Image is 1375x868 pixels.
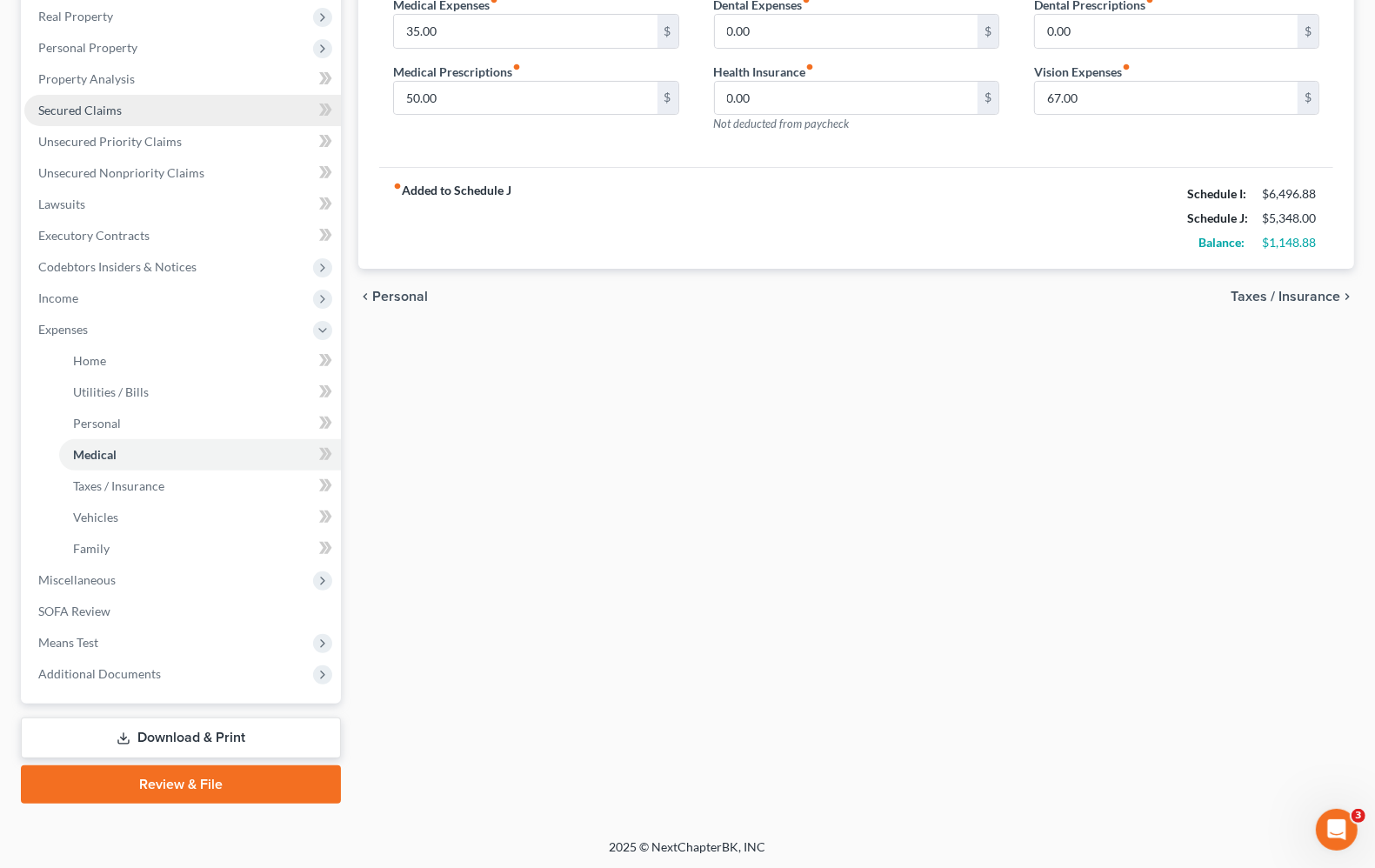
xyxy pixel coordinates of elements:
[38,165,204,180] span: Unsecured Nonpriority Claims
[73,478,164,493] span: Taxes / Insurance
[38,259,197,274] span: Codebtors Insiders & Notices
[59,533,341,564] a: Family
[1340,290,1354,304] i: chevron_right
[73,510,118,524] span: Vehicles
[73,353,106,368] span: Home
[715,15,978,48] input: --
[38,666,161,681] span: Additional Documents
[978,15,998,48] div: $
[1198,235,1245,250] strong: Balance:
[1262,185,1319,203] div: $6,496.88
[358,290,372,304] i: chevron_left
[59,408,341,439] a: Personal
[59,502,341,533] a: Vehicles
[38,228,150,243] span: Executory Contracts
[24,596,341,627] a: SOFA Review
[1035,82,1298,115] input: --
[1262,210,1319,227] div: $5,348.00
[24,126,341,157] a: Unsecured Priority Claims
[1316,809,1358,851] iframe: Intercom live chat
[73,416,121,431] span: Personal
[657,15,678,48] div: $
[394,15,657,48] input: --
[393,182,511,255] strong: Added to Schedule J
[38,103,122,117] span: Secured Claims
[1122,63,1131,71] i: fiber_manual_record
[1035,15,1298,48] input: --
[38,572,116,587] span: Miscellaneous
[714,117,850,130] span: Not deducted from paycheck
[24,63,341,95] a: Property Analysis
[24,189,341,220] a: Lawsuits
[73,541,110,556] span: Family
[59,471,341,502] a: Taxes / Insurance
[978,82,998,115] div: $
[512,63,521,71] i: fiber_manual_record
[1298,82,1318,115] div: $
[38,635,98,650] span: Means Test
[21,765,341,804] a: Review & File
[24,157,341,189] a: Unsecured Nonpriority Claims
[73,384,149,399] span: Utilities / Bills
[38,322,88,337] span: Expenses
[358,290,428,304] button: chevron_left Personal
[73,447,117,462] span: Medical
[38,71,135,86] span: Property Analysis
[1187,186,1246,201] strong: Schedule I:
[806,63,815,71] i: fiber_manual_record
[657,82,678,115] div: $
[38,40,137,55] span: Personal Property
[715,82,978,115] input: --
[38,134,182,149] span: Unsecured Priority Claims
[394,82,657,115] input: --
[21,718,341,758] a: Download & Print
[1298,15,1318,48] div: $
[59,345,341,377] a: Home
[393,182,402,190] i: fiber_manual_record
[59,439,341,471] a: Medical
[1352,809,1365,823] span: 3
[1231,290,1340,304] span: Taxes / Insurance
[1034,63,1131,81] label: Vision Expenses
[1231,290,1354,304] button: Taxes / Insurance chevron_right
[24,95,341,126] a: Secured Claims
[372,290,428,304] span: Personal
[714,63,815,81] label: Health Insurance
[38,9,113,23] span: Real Property
[24,220,341,251] a: Executory Contracts
[38,290,78,305] span: Income
[59,377,341,408] a: Utilities / Bills
[38,197,85,211] span: Lawsuits
[1187,210,1248,225] strong: Schedule J:
[393,63,521,81] label: Medical Prescriptions
[38,604,110,618] span: SOFA Review
[1262,234,1319,251] div: $1,148.88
